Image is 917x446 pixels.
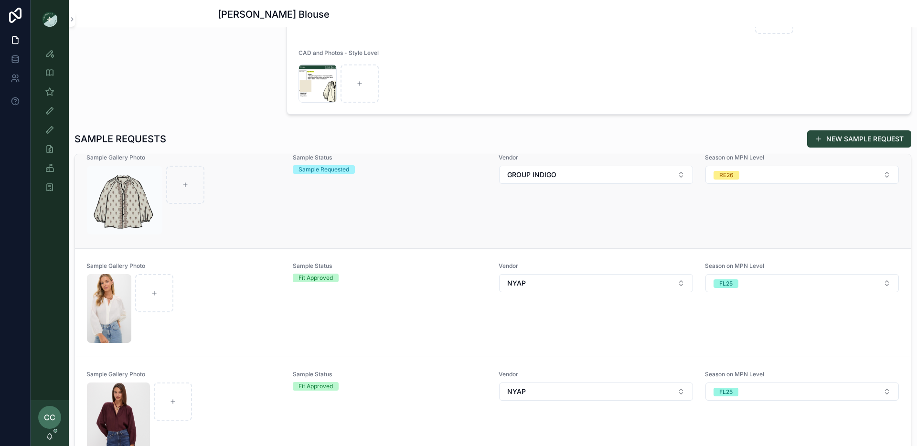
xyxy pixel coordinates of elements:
span: Sample Gallery Photo [86,262,281,270]
div: Fit Approved [299,274,333,282]
span: Season on MPN Level [705,371,900,378]
div: scrollable content [31,38,69,208]
img: Screenshot-2025-08-21-at-2.31.44-PM.png [87,166,162,234]
span: Sample Status [293,371,488,378]
span: NYAP [507,278,526,288]
button: Select Button [705,274,899,292]
div: FL25 [719,279,733,288]
h1: SAMPLE REQUESTS [75,132,166,146]
button: Select Button [705,166,899,184]
span: CC [44,412,55,423]
div: RE26 [719,171,734,180]
span: Sample Gallery Photo [86,154,281,161]
span: NYAP [507,387,526,396]
div: FL25 [719,388,733,396]
button: Select Button [499,166,693,184]
div: Sample Requested [299,165,349,174]
span: Sample Status [293,262,488,270]
button: Select Button [499,382,693,401]
button: NEW SAMPLE REQUEST [807,130,911,148]
span: Vendor [499,262,693,270]
span: Vendor [499,154,693,161]
img: App logo [42,11,57,27]
a: Sample Gallery PhotoScreenshot-2025-08-13-at-1.52.23-PM.pngSample StatusFit ApprovedVendorSelect ... [75,248,911,357]
h1: [PERSON_NAME] Blouse [218,8,330,21]
a: Sample Gallery PhotoScreenshot-2025-08-21-at-2.31.44-PM.pngSample StatusSample RequestedVendorSel... [75,140,911,248]
span: Season on MPN Level [705,262,900,270]
span: Season on MPN Level [705,154,900,161]
span: Sample Status [293,154,488,161]
span: GROUP INDIGO [507,170,556,180]
img: Screenshot-2025-08-13-at-1.52.23-PM.png [87,274,131,343]
span: Sample Gallery Photo [86,371,281,378]
span: Vendor [499,371,693,378]
span: CAD and Photos - Style Level [299,49,379,56]
div: Fit Approved [299,382,333,391]
button: Select Button [499,274,693,292]
button: Select Button [705,382,899,401]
